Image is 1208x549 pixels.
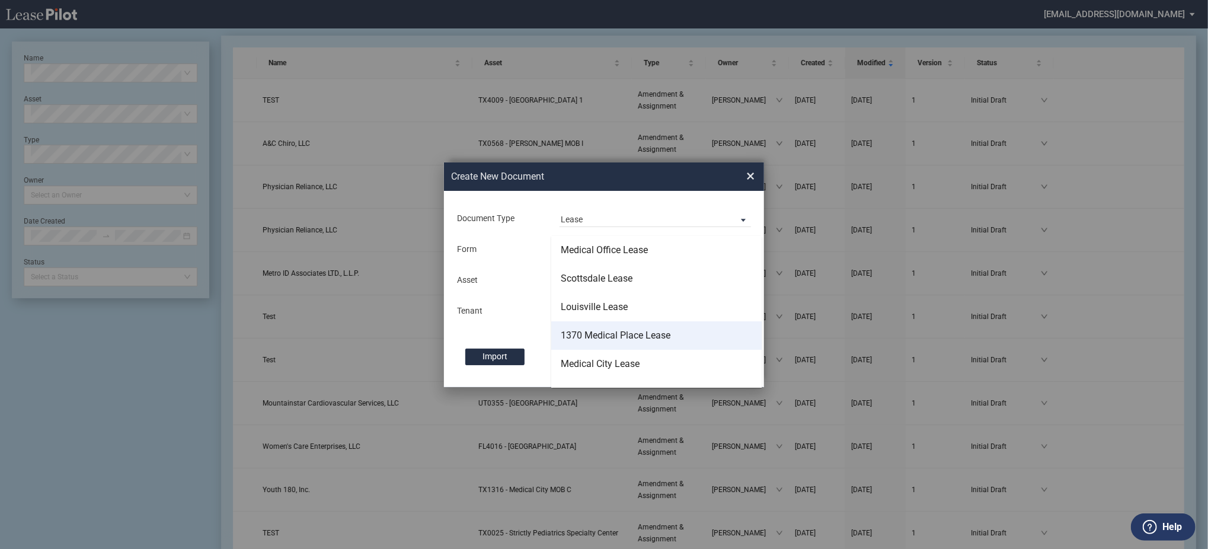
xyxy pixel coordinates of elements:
[561,358,640,371] div: Medical City Lease
[561,386,606,399] div: HCA Lease
[561,244,648,257] div: Medical Office Lease
[1162,519,1182,535] label: Help
[561,301,628,314] div: Louisville Lease
[561,329,670,342] div: 1370 Medical Place Lease
[561,272,632,285] div: Scottsdale Lease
